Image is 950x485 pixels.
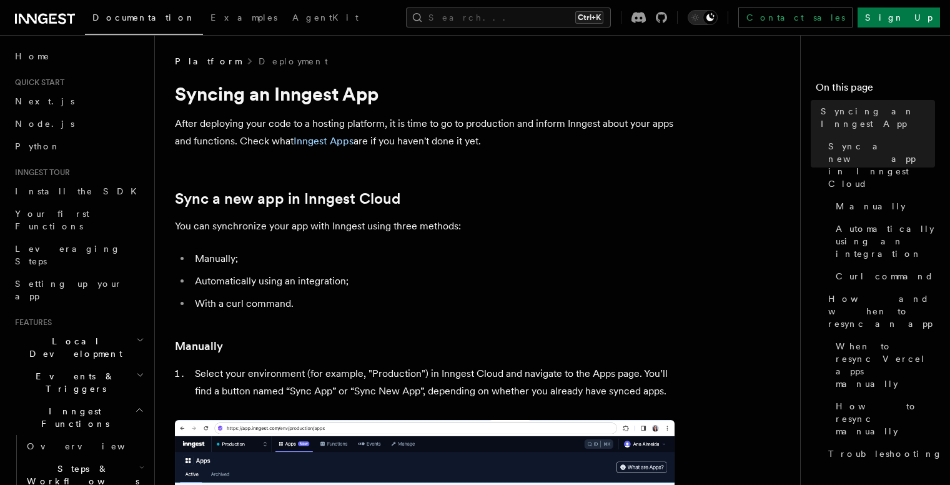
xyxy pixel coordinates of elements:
span: Home [15,50,50,62]
span: Install the SDK [15,186,144,196]
span: Inngest Functions [10,405,135,430]
span: When to resync Vercel apps manually [836,340,935,390]
h4: On this page [816,80,935,100]
li: Select your environment (for example, "Production") in Inngest Cloud and navigate to the Apps pag... [191,365,675,400]
a: Troubleshooting [823,442,935,465]
span: Platform [175,55,241,67]
p: You can synchronize your app with Inngest using three methods: [175,217,675,235]
a: Node.js [10,112,147,135]
a: Next.js [10,90,147,112]
span: Local Development [10,335,136,360]
a: How to resync manually [831,395,935,442]
a: Sync a new app in Inngest Cloud [823,135,935,195]
a: Sync a new app in Inngest Cloud [175,190,400,207]
span: How to resync manually [836,400,935,437]
span: Your first Functions [15,209,89,231]
a: Home [10,45,147,67]
a: Manually [831,195,935,217]
kbd: Ctrl+K [575,11,603,24]
button: Toggle dark mode [688,10,718,25]
a: Syncing an Inngest App [816,100,935,135]
span: Automatically using an integration [836,222,935,260]
button: Local Development [10,330,147,365]
span: Syncing an Inngest App [821,105,935,130]
a: Setting up your app [10,272,147,307]
a: Inngest Apps [294,135,354,147]
a: AgentKit [285,4,366,34]
a: Manually [175,337,223,355]
span: Setting up your app [15,279,122,301]
span: Troubleshooting [828,447,943,460]
a: Your first Functions [10,202,147,237]
span: Leveraging Steps [15,244,121,266]
button: Events & Triggers [10,365,147,400]
a: Install the SDK [10,180,147,202]
span: Next.js [15,96,74,106]
span: Events & Triggers [10,370,136,395]
span: Node.js [15,119,74,129]
span: Features [10,317,52,327]
button: Search...Ctrl+K [406,7,611,27]
a: Curl command [831,265,935,287]
li: With a curl command. [191,295,675,312]
p: After deploying your code to a hosting platform, it is time to go to production and inform Innges... [175,115,675,150]
span: Inngest tour [10,167,70,177]
a: Contact sales [738,7,853,27]
span: Curl command [836,270,934,282]
li: Automatically using an integration; [191,272,675,290]
a: When to resync Vercel apps manually [831,335,935,395]
a: Documentation [85,4,203,35]
a: Python [10,135,147,157]
span: AgentKit [292,12,359,22]
a: Automatically using an integration [831,217,935,265]
a: Deployment [259,55,328,67]
span: Examples [210,12,277,22]
span: Documentation [92,12,195,22]
a: Overview [22,435,147,457]
a: Examples [203,4,285,34]
span: Python [15,141,61,151]
button: Inngest Functions [10,400,147,435]
a: How and when to resync an app [823,287,935,335]
h1: Syncing an Inngest App [175,82,675,105]
a: Sign Up [858,7,940,27]
a: Leveraging Steps [10,237,147,272]
span: Manually [836,200,906,212]
span: How and when to resync an app [828,292,935,330]
li: Manually; [191,250,675,267]
span: Sync a new app in Inngest Cloud [828,140,935,190]
span: Overview [27,441,156,451]
span: Quick start [10,77,64,87]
